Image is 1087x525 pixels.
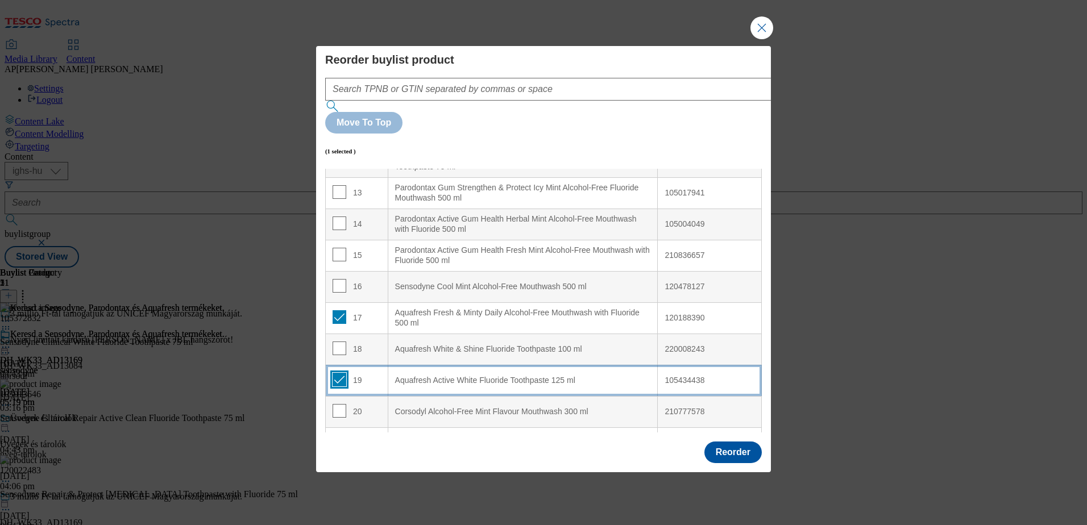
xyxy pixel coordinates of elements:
[395,407,651,417] div: Corsodyl Alcohol-Free Mint Flavour Mouthwash 300 ml
[395,344,651,355] div: Aquafresh White & Shine Fluoride Toothpaste 100 ml
[325,148,356,155] h6: (1 selected )
[665,407,754,417] div: 210777578
[333,341,381,358] div: 18
[665,344,754,355] div: 220008243
[325,53,762,66] h4: Reorder buylist product
[325,78,806,101] input: Search TPNB or GTIN separated by commas or space
[333,404,381,420] div: 20
[665,376,754,386] div: 105434438
[333,248,381,264] div: 15
[333,185,381,202] div: 13
[704,441,762,463] button: Reorder
[665,313,754,323] div: 120188390
[325,112,403,134] button: Move To Top
[395,183,651,203] div: Parodontax Gum Strengthen & Protect Icy Mint Alcohol-Free Fluoride Mouthwash 500 ml
[395,308,651,328] div: Aquafresh Fresh & Minty Daily Alcohol-Free Mouthwash with Fluoride 500 ml
[665,219,754,230] div: 105004049
[333,279,381,295] div: 16
[395,282,651,292] div: Sensodyne Cool Mint Alcohol-Free Mouthwash 500 ml
[665,188,754,198] div: 105017941
[333,310,381,327] div: 17
[333,373,381,389] div: 19
[333,216,381,233] div: 14
[316,46,771,472] div: Modal
[665,282,754,292] div: 120478127
[395,214,651,234] div: Parodontax Active Gum Health Herbal Mint Alcohol-Free Mouthwash with Fluoride 500 ml
[750,16,773,39] button: Close Modal
[395,245,651,265] div: Parodontax Active Gum Health Fresh Mint Alcohol-Free Mouthwash with Fluoride 500 ml
[395,376,651,386] div: Aquafresh Active White Fluoride Toothpaste 125 ml
[665,251,754,261] div: 210836657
